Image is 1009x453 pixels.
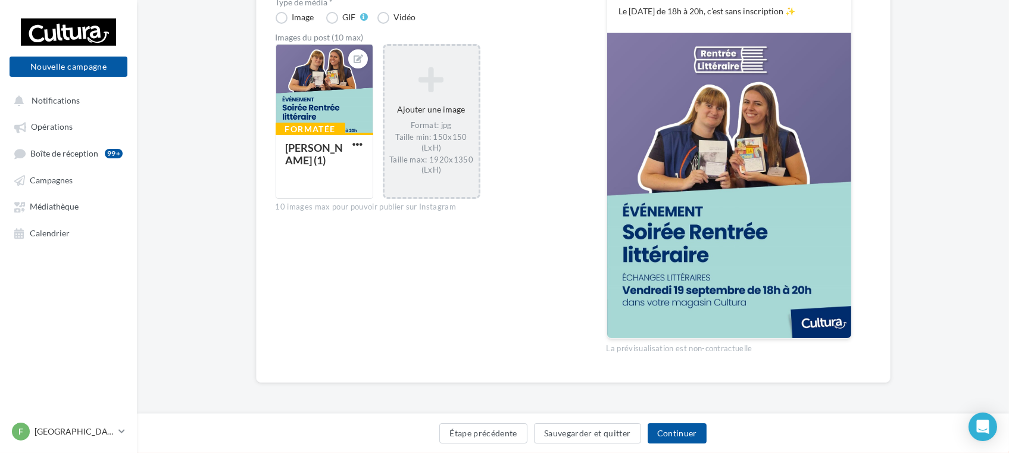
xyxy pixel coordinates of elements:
div: GIF [343,13,356,21]
div: Formatée [276,123,345,136]
div: Vidéo [394,13,416,21]
button: Étape précédente [439,423,527,443]
span: Médiathèque [30,202,79,212]
a: Opérations [7,115,130,137]
span: F [18,426,23,438]
a: Médiathèque [7,195,130,217]
a: Boîte de réception99+ [7,142,130,164]
button: Sauvegarder et quitter [534,423,641,443]
div: Open Intercom Messenger [969,413,997,441]
div: [PERSON_NAME] (1) [286,141,343,167]
span: Boîte de réception [30,148,98,158]
span: Campagnes [30,175,73,185]
a: Calendrier [7,222,130,243]
div: Images du post (10 max) [276,33,588,42]
div: 99+ [105,149,123,158]
div: 10 images max pour pouvoir publier sur Instagram [276,202,588,213]
div: Image [292,13,314,21]
button: Notifications [7,89,125,111]
span: Notifications [32,95,80,105]
div: La prévisualisation est non-contractuelle [607,339,852,354]
span: Opérations [31,122,73,132]
button: Continuer [648,423,707,443]
button: Nouvelle campagne [10,57,127,77]
a: Campagnes [7,169,130,190]
a: F [GEOGRAPHIC_DATA] [10,420,127,443]
span: Calendrier [30,228,70,238]
p: [GEOGRAPHIC_DATA] [35,426,114,438]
